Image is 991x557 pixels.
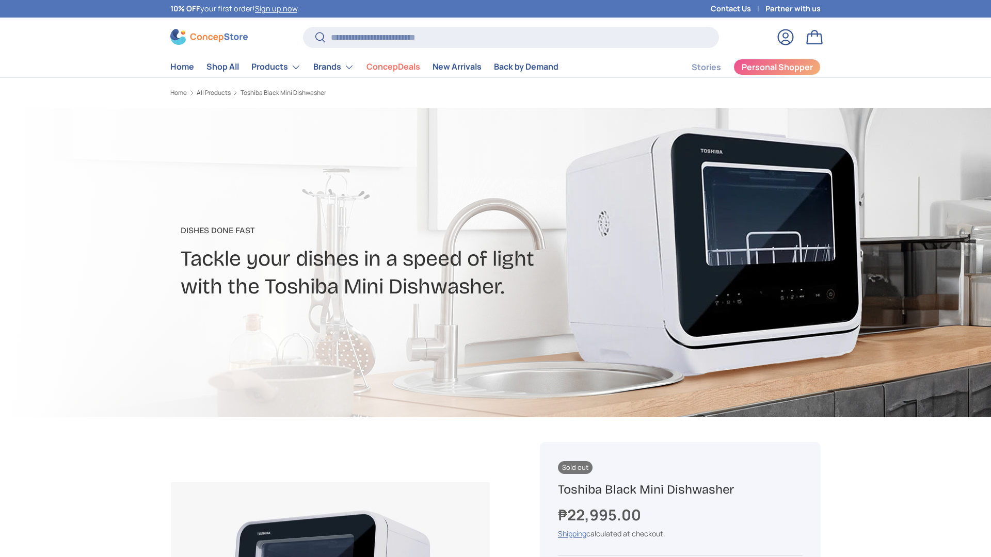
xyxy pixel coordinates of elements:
[170,29,248,45] img: ConcepStore
[170,3,299,14] p: your first order! .
[558,482,803,498] h1: Toshiba Black Mini Dishwasher
[170,90,187,96] a: Home
[181,245,577,301] h2: Tackle your dishes in a speed of light with the Toshiba Mini Dishwasher.
[170,57,194,77] a: Home
[765,3,821,14] a: Partner with us
[558,504,644,525] strong: ₱22,995.00
[170,4,200,13] strong: 10% OFF
[742,63,813,71] span: Personal Shopper
[206,57,239,77] a: Shop All
[558,529,586,538] a: Shipping
[197,90,231,96] a: All Products
[692,57,721,77] a: Stories
[733,59,821,75] a: Personal Shopper
[307,57,360,77] summary: Brands
[667,57,821,77] nav: Secondary
[251,57,301,77] a: Products
[711,3,765,14] a: Contact Us
[558,461,593,474] span: Sold out
[245,57,307,77] summary: Products
[181,224,577,237] p: Dishes Done Fast​
[313,57,354,77] a: Brands
[255,4,297,13] a: Sign up now
[241,90,326,96] a: Toshiba Black Mini Dishwasher
[433,57,482,77] a: New Arrivals
[170,57,558,77] nav: Primary
[366,57,420,77] a: ConcepDeals
[494,57,558,77] a: Back by Demand
[170,88,515,97] nav: Breadcrumbs
[558,528,803,539] div: calculated at checkout.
